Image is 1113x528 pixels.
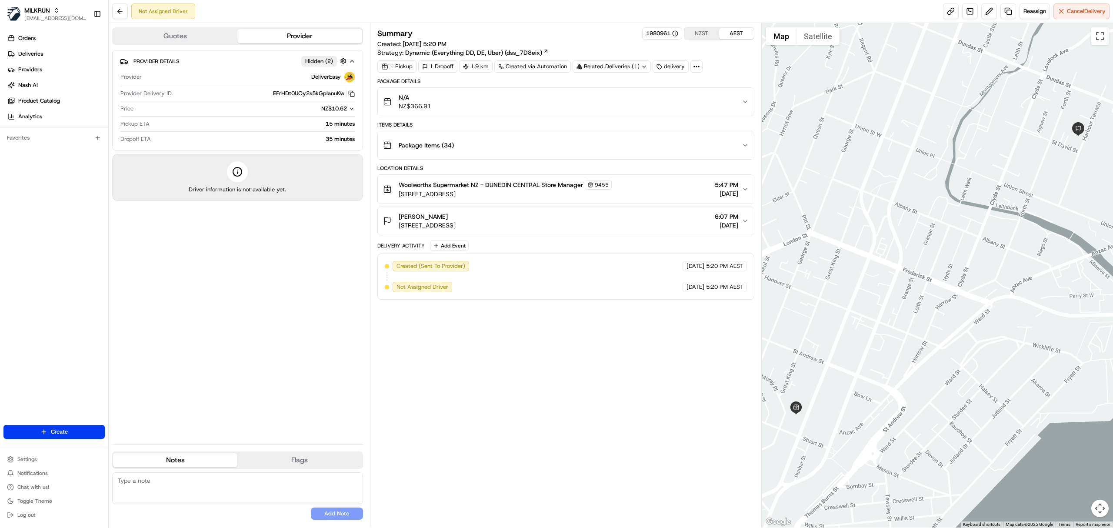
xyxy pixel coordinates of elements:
[399,221,456,230] span: [STREET_ADDRESS]
[3,509,105,521] button: Log out
[1020,3,1050,19] button: Reassign
[573,60,651,73] div: Related Deliveries (1)
[646,30,678,37] button: 1980961
[113,453,237,467] button: Notes
[3,78,108,92] a: Nash AI
[311,73,341,81] span: DeliverEasy
[715,189,738,198] span: [DATE]
[3,467,105,479] button: Notifications
[3,110,108,124] a: Analytics
[24,6,50,15] button: MILKRUN
[595,181,609,188] span: 9455
[684,28,719,39] button: NZST
[706,283,743,291] span: 5:20 PM AEST
[378,88,754,116] button: N/ANZ$366.91
[3,31,108,45] a: Orders
[494,60,571,73] a: Created via Automation
[686,262,704,270] span: [DATE]
[3,47,108,61] a: Deliveries
[120,120,150,128] span: Pickup ETA
[377,40,447,48] span: Created:
[405,48,542,57] span: Dynamic (Everything DD, DE, Uber) (dss_7D8eix)
[397,262,465,270] span: Created (Sent To Provider)
[378,207,754,235] button: [PERSON_NAME][STREET_ADDRESS]6:07 PM[DATE]
[377,242,425,249] div: Delivery Activity
[278,105,355,113] button: NZ$10.62
[399,102,431,110] span: NZ$366.91
[273,90,355,97] button: EFrHDt0UOy2s5kGplanuKw
[1058,522,1070,527] a: Terms (opens in new tab)
[120,73,142,81] span: Provider
[17,470,48,477] span: Notifications
[3,3,90,24] button: MILKRUNMILKRUN[EMAIL_ADDRESS][DOMAIN_NAME]
[189,186,286,194] span: Driver information is not available yet.
[405,48,549,57] a: Dynamic (Everything DD, DE, Uber) (dss_7D8eix)
[17,498,52,505] span: Toggle Theme
[1006,522,1053,527] span: Map data ©2025 Google
[154,135,355,143] div: 35 minutes
[24,15,87,22] button: [EMAIL_ADDRESS][DOMAIN_NAME]
[18,66,42,74] span: Providers
[17,511,35,518] span: Log out
[3,495,105,507] button: Toggle Theme
[17,484,49,491] span: Chat with us!
[963,521,1000,528] button: Keyboard shortcuts
[377,30,413,37] h3: Summary
[399,141,454,150] span: Package Items ( 34 )
[17,456,37,463] span: Settings
[153,120,355,128] div: 15 minutes
[397,283,448,291] span: Not Assigned Driver
[1091,500,1109,517] button: Map camera controls
[377,121,754,128] div: Items Details
[715,180,738,189] span: 5:47 PM
[399,212,448,221] span: [PERSON_NAME]
[653,60,689,73] div: delivery
[378,131,754,159] button: Package Items (34)
[377,48,549,57] div: Strategy:
[430,241,469,251] button: Add Event
[237,453,362,467] button: Flags
[305,57,333,65] span: Hidden ( 2 )
[377,78,754,85] div: Package Details
[766,27,796,45] button: Show street map
[378,175,754,204] button: Woolworths Supermarket NZ - DUNEDIN CENTRAL Store Manager9455[STREET_ADDRESS]5:47 PM[DATE]
[133,58,179,65] span: Provider Details
[3,453,105,465] button: Settings
[1053,3,1110,19] button: CancelDelivery
[7,7,21,21] img: MILKRUN
[3,94,108,108] a: Product Catalog
[403,40,447,48] span: [DATE] 5:20 PM
[459,60,493,73] div: 1.9 km
[399,93,431,102] span: N/A
[377,60,417,73] div: 1 Pickup
[237,29,362,43] button: Provider
[706,262,743,270] span: 5:20 PM AEST
[1067,7,1106,15] span: Cancel Delivery
[715,221,738,230] span: [DATE]
[120,54,356,68] button: Provider DetailsHidden (2)
[764,516,793,528] img: Google
[1076,522,1110,527] a: Report a map error
[113,29,237,43] button: Quotes
[18,97,60,105] span: Product Catalog
[399,180,583,189] span: Woolworths Supermarket NZ - DUNEDIN CENTRAL Store Manager
[18,50,43,58] span: Deliveries
[796,27,840,45] button: Show satellite imagery
[1023,7,1046,15] span: Reassign
[3,481,105,493] button: Chat with us!
[719,28,754,39] button: AEST
[301,56,349,67] button: Hidden (2)
[321,105,347,112] span: NZ$10.62
[1091,27,1109,45] button: Toggle fullscreen view
[120,105,133,113] span: Price
[418,60,457,73] div: 1 Dropoff
[377,165,754,172] div: Location Details
[120,90,172,97] span: Provider Delivery ID
[715,212,738,221] span: 6:07 PM
[344,72,355,82] img: delivereasy_logo.png
[3,131,105,145] div: Favorites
